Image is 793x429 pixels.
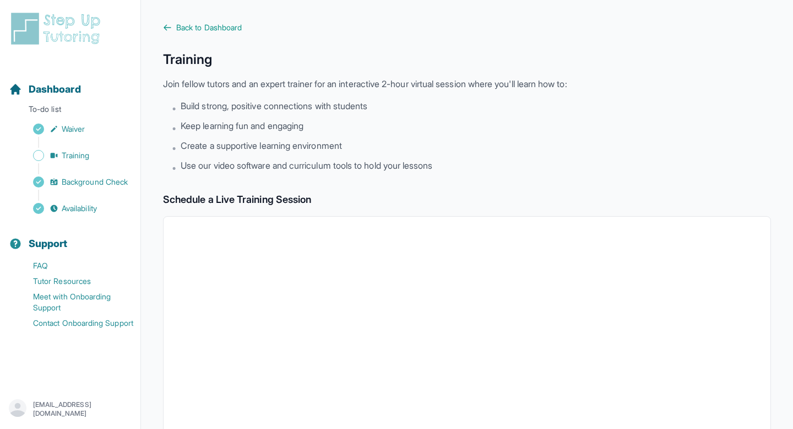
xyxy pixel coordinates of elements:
[29,82,81,97] span: Dashboard
[9,258,140,274] a: FAQ
[9,201,140,216] a: Availability
[33,400,132,418] p: [EMAIL_ADDRESS][DOMAIN_NAME]
[181,119,303,132] span: Keep learning fun and engaging
[9,148,140,163] a: Training
[172,101,176,115] span: •
[29,236,68,251] span: Support
[172,161,176,174] span: •
[62,176,128,187] span: Background Check
[9,174,140,190] a: Background Check
[9,82,81,97] a: Dashboard
[62,203,97,214] span: Availability
[9,289,140,315] a: Meet with Onboarding Support
[163,22,771,33] a: Back to Dashboard
[172,141,176,154] span: •
[181,159,432,172] span: Use our video software and curriculum tools to hold your lessons
[181,139,342,152] span: Create a supportive learning environment
[163,192,771,207] h2: Schedule a Live Training Session
[62,124,85,135] span: Waiver
[9,399,132,419] button: [EMAIL_ADDRESS][DOMAIN_NAME]
[4,218,136,256] button: Support
[62,150,90,161] span: Training
[163,77,771,90] p: Join fellow tutors and an expert trainer for an interactive 2-hour virtual session where you'll l...
[181,99,367,112] span: Build strong, positive connections with students
[176,22,242,33] span: Back to Dashboard
[9,274,140,289] a: Tutor Resources
[172,121,176,135] span: •
[9,121,140,137] a: Waiver
[163,51,771,68] h1: Training
[4,104,136,119] p: To-do list
[9,315,140,331] a: Contact Onboarding Support
[4,64,136,101] button: Dashboard
[9,11,107,46] img: logo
